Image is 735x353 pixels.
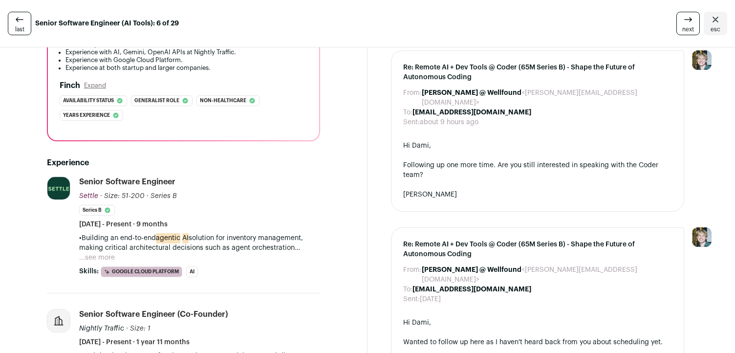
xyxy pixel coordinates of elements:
span: Availability status [63,96,114,106]
div: Senior Software Engineer [79,176,175,187]
li: Google Cloud Platform [101,266,182,277]
li: Experience with Google Cloud Platform. [65,56,307,64]
span: Skills: [79,266,99,276]
dt: To: [403,108,412,117]
b: [EMAIL_ADDRESS][DOMAIN_NAME] [412,109,531,116]
dd: <[PERSON_NAME][EMAIL_ADDRESS][DOMAIN_NAME]> [422,88,672,108]
img: 6494470-medium_jpg [692,227,712,247]
b: [EMAIL_ADDRESS][DOMAIN_NAME] [412,286,531,293]
div: Wanted to follow up here as I haven't heard back from you about scheduling yet. [403,337,672,347]
span: [DATE] - Present · 9 months [79,220,168,229]
li: Experience with AI, Gemini, OpenAI APIs at Nightly Traffic. [65,48,307,56]
dd: [DATE] [420,294,441,304]
mark: AI [182,233,189,243]
mark: agentic [156,233,180,243]
div: Hi Dami, [403,318,672,328]
span: · Size: 51-200 [100,193,145,199]
span: esc [711,25,720,33]
span: Re: Remote AI + Dev Tools @ Coder (65M Series B) - Shape the Future of Autonomous Coding [403,63,672,82]
div: Hi Dami, [403,141,672,151]
span: [DATE] - Present · 1 year 11 months [79,337,190,347]
dt: To: [403,285,412,294]
span: Years experience [63,110,110,120]
a: Close [704,12,727,35]
dt: From: [403,265,422,285]
span: last [15,25,24,33]
img: company-logo-placeholder-414d4e2ec0e2ddebbe968bf319fdfe5acfe0c9b87f798d344e800bc9a89632a0.png [47,309,70,332]
img: 6494470-medium_jpg [692,50,712,70]
span: Non-healthcare [200,96,246,106]
li: Series B [79,205,115,216]
span: Nightly Traffic [79,325,124,332]
img: bdaa949bf6dbc6afaba94c5c682ef495bcd165df343fea92f3217f2d7c84e1df.jpg [47,177,70,199]
span: Re: Remote AI + Dev Tools @ Coder (65M Series B) - Shape the Future of Autonomous Coding [403,240,672,259]
span: Settle [79,193,98,199]
dt: Sent: [403,117,420,127]
div: Following up one more time. Are you still interested in speaking with the Coder team? [403,160,672,180]
li: AI [186,266,198,277]
b: [PERSON_NAME] @ Wellfound [422,89,521,96]
dt: From: [403,88,422,108]
p: •Building an end-to-end solution for inventory management, making critical architectural decision... [79,233,320,253]
dt: Sent: [403,294,420,304]
button: Expand [84,82,106,89]
dd: about 9 hours ago [420,117,478,127]
a: last [8,12,31,35]
div: Senior Software Engineer (Co-Founder) [79,309,228,320]
a: next [676,12,700,35]
button: ...see more [79,253,115,263]
b: [PERSON_NAME] @ Wellfound [422,266,521,273]
h2: Experience [47,157,320,169]
li: Experience at both startup and larger companies. [65,64,307,72]
span: Series B [151,193,177,199]
strong: Senior Software Engineer (AI Tools): 6 of 29 [35,19,179,28]
h2: Finch [60,80,80,91]
span: · [147,191,149,201]
div: [PERSON_NAME] [403,190,672,199]
dd: <[PERSON_NAME][EMAIL_ADDRESS][DOMAIN_NAME]> [422,265,672,285]
span: · Size: 1 [126,325,151,332]
span: next [682,25,694,33]
span: Generalist role [134,96,179,106]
